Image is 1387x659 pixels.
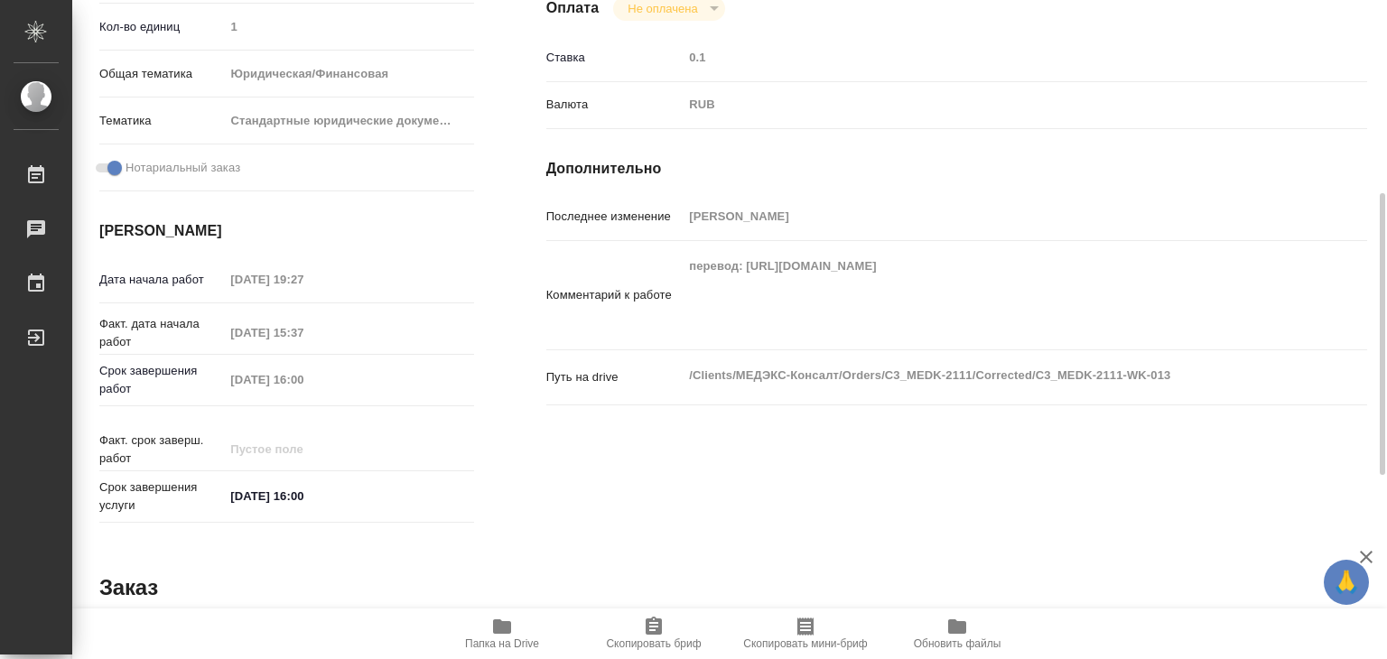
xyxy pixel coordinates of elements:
input: Пустое поле [224,320,382,346]
p: Ставка [546,49,684,67]
p: Факт. срок заверш. работ [99,432,224,468]
div: RUB [683,89,1299,120]
input: Пустое поле [224,14,474,40]
span: Обновить файлы [914,637,1001,650]
input: Пустое поле [224,436,382,462]
span: Скопировать бриф [606,637,701,650]
p: Тематика [99,112,224,130]
p: Срок завершения работ [99,362,224,398]
p: Срок завершения услуги [99,478,224,515]
button: Скопировать мини-бриф [730,608,881,659]
p: Последнее изменение [546,208,684,226]
button: 🙏 [1324,560,1369,605]
div: Юридическая/Финансовая [224,59,474,89]
button: Обновить файлы [881,608,1033,659]
h4: [PERSON_NAME] [99,220,474,242]
input: Пустое поле [224,367,382,393]
button: Не оплачена [622,1,703,16]
span: Нотариальный заказ [126,159,240,177]
p: Кол-во единиц [99,18,224,36]
p: Комментарий к работе [546,286,684,304]
button: Скопировать бриф [578,608,730,659]
input: Пустое поле [224,266,382,292]
p: Общая тематика [99,65,224,83]
p: Дата начала работ [99,271,224,289]
button: Папка на Drive [426,608,578,659]
input: Пустое поле [683,44,1299,70]
span: Скопировать мини-бриф [743,637,867,650]
span: Папка на Drive [465,637,539,650]
p: Факт. дата начала работ [99,315,224,351]
span: 🙏 [1331,563,1362,601]
div: Стандартные юридические документы, договоры, уставы [224,106,474,136]
h2: Заказ [99,573,158,602]
input: ✎ Введи что-нибудь [224,483,382,509]
textarea: /Clients/МЕДЭКС-Консалт/Orders/C3_MEDK-2111/Corrected/C3_MEDK-2111-WK-013 [683,360,1299,391]
textarea: перевод: [URL][DOMAIN_NAME] [683,251,1299,336]
p: Валюта [546,96,684,114]
p: Путь на drive [546,368,684,386]
h4: Дополнительно [546,158,1367,180]
input: Пустое поле [683,203,1299,229]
